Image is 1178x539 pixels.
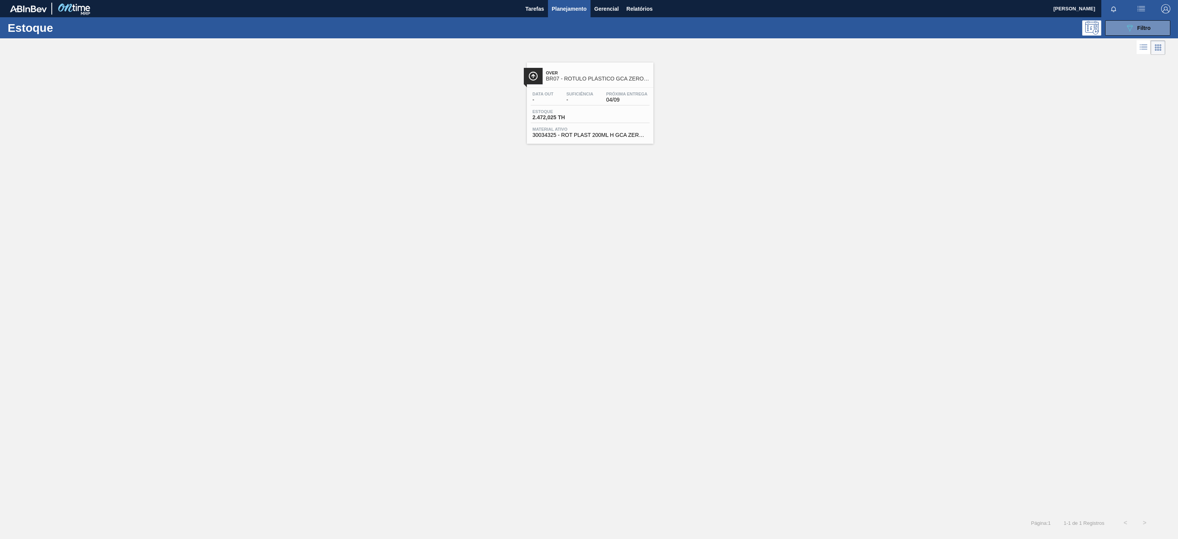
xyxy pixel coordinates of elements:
[8,23,130,32] h1: Estoque
[1105,20,1170,36] button: Filtro
[528,71,538,81] img: Ícone
[533,92,554,96] span: Data out
[1082,20,1101,36] div: Pogramando: nenhum usuário selecionado
[1137,4,1146,13] img: userActions
[566,97,593,103] span: -
[627,4,653,13] span: Relatórios
[1151,40,1165,55] div: Visão em Cards
[533,109,586,114] span: Estoque
[546,71,650,75] span: Over
[566,92,593,96] span: Suficiência
[1062,520,1104,526] span: 1 - 1 de 1 Registros
[525,4,544,13] span: Tarefas
[1031,520,1051,526] span: Página : 1
[606,92,648,96] span: Próxima Entrega
[1137,40,1151,55] div: Visão em Lista
[606,97,648,103] span: 04/09
[533,97,554,103] span: -
[1161,4,1170,13] img: Logout
[533,132,648,138] span: 30034325 - ROT PLAST 200ML H GCA ZERO S CL NIV25
[1137,25,1151,31] span: Filtro
[594,4,619,13] span: Gerencial
[552,4,587,13] span: Planejamento
[521,57,657,144] a: ÍconeOverBR07 - RÓTULO PLÁSTICO GCA ZERO 200ML HData out-Suficiência-Próxima Entrega04/09Estoque2...
[1135,513,1154,532] button: >
[533,115,586,120] span: 2.472,025 TH
[533,127,648,131] span: Material ativo
[546,76,650,82] span: BR07 - RÓTULO PLÁSTICO GCA ZERO 200ML H
[10,5,47,12] img: TNhmsLtSVTkK8tSr43FrP2fwEKptu5GPRR3wAAAABJRU5ErkJggg==
[1101,3,1126,14] button: Notificações
[1116,513,1135,532] button: <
